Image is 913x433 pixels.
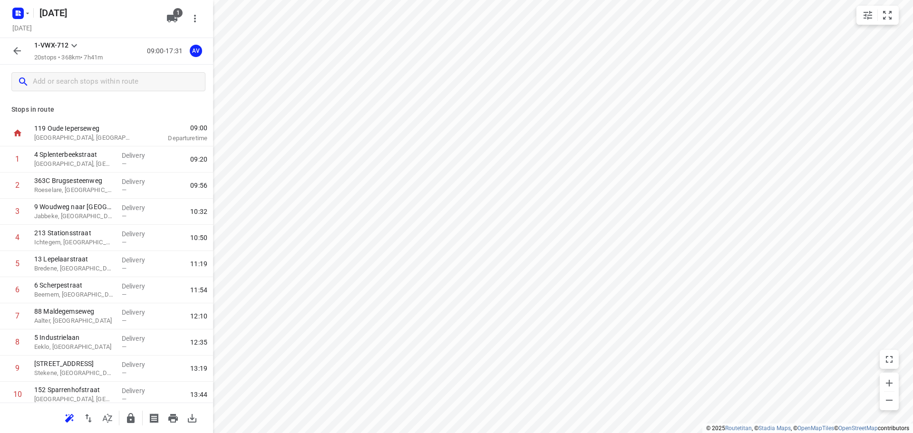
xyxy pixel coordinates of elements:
p: Delivery [122,360,157,369]
h5: Maandag 22 September [36,5,159,20]
p: Beernem, [GEOGRAPHIC_DATA] [34,290,114,299]
div: 5 [15,259,19,268]
p: 6 Scherpestraat [34,280,114,290]
input: Add or search stops within route [33,75,205,89]
span: 1 [173,8,183,18]
span: Reoptimize route [60,413,79,422]
div: 8 [15,337,19,346]
p: 119 Oude Ieperseweg [34,124,133,133]
span: — [122,212,126,220]
span: Sort by time window [98,413,117,422]
div: 2 [15,181,19,190]
span: 11:54 [190,285,207,295]
a: OpenMapTiles [797,425,834,432]
span: Assigned to Axel Verzele [186,46,205,55]
p: 1-VWX-712 [34,40,68,50]
h5: [DATE] [9,22,36,33]
span: 12:10 [190,311,207,321]
div: 1 [15,154,19,164]
span: — [122,160,126,167]
p: Bredene, [GEOGRAPHIC_DATA] [34,264,114,273]
div: small contained button group [856,6,899,25]
span: 13:19 [190,364,207,373]
p: Delivery [122,334,157,343]
p: 213 Stationsstraat [34,228,114,238]
span: — [122,239,126,246]
p: Delivery [122,281,157,291]
p: Delivery [122,308,157,317]
a: Stadia Maps [758,425,791,432]
p: Delivery [122,229,157,239]
span: — [122,317,126,324]
span: — [122,291,126,298]
span: 09:00 [145,123,207,133]
p: 20 stops • 368km • 7h41m [34,53,103,62]
div: 6 [15,285,19,294]
div: 4 [15,233,19,242]
div: 7 [15,311,19,320]
p: Stekene, [GEOGRAPHIC_DATA] [34,368,114,378]
p: Delivery [122,203,157,212]
button: AV [186,41,205,60]
span: — [122,343,126,350]
p: Eeklo, [GEOGRAPHIC_DATA] [34,342,114,352]
p: Jabbeke, [GEOGRAPHIC_DATA] [34,212,114,221]
p: 4 Splenterbeekstraat [34,150,114,159]
p: 09:00-17:31 [147,46,186,56]
span: 09:20 [190,154,207,164]
p: 9 Woudweg naar [GEOGRAPHIC_DATA] [34,202,114,212]
span: 11:19 [190,259,207,269]
span: — [122,265,126,272]
p: 363C Brugsesteenweg [34,176,114,185]
button: Map settings [858,6,877,25]
p: [GEOGRAPHIC_DATA], [GEOGRAPHIC_DATA] [34,159,114,169]
span: Print shipping labels [145,413,164,422]
span: — [122,369,126,376]
a: OpenStreetMap [838,425,878,432]
div: 9 [15,364,19,373]
button: 1 [163,9,182,28]
span: 10:32 [190,207,207,216]
div: 10 [13,390,22,399]
p: 88 Maldegemseweg [34,307,114,316]
a: Routetitan [725,425,752,432]
p: 152 Sparrenhofstraat [34,385,114,395]
div: AV [190,45,202,57]
li: © 2025 , © , © © contributors [706,425,909,432]
span: Reverse route [79,413,98,422]
p: Delivery [122,177,157,186]
button: Lock route [121,409,140,428]
p: Delivery [122,151,157,160]
p: Stops in route [11,105,202,115]
p: Departure time [145,134,207,143]
span: 12:35 [190,337,207,347]
p: 5 Industrielaan [34,333,114,342]
button: Fit zoom [878,6,897,25]
p: [GEOGRAPHIC_DATA], [GEOGRAPHIC_DATA] [34,395,114,404]
p: [GEOGRAPHIC_DATA], [GEOGRAPHIC_DATA] [34,133,133,143]
span: Download route [183,413,202,422]
span: Print route [164,413,183,422]
p: Aalter, [GEOGRAPHIC_DATA] [34,316,114,326]
p: [STREET_ADDRESS] [34,359,114,368]
p: 13 Lepelaarstraat [34,254,114,264]
span: 13:44 [190,390,207,399]
p: Delivery [122,255,157,265]
span: — [122,395,126,403]
p: Delivery [122,386,157,395]
p: Roeselare, [GEOGRAPHIC_DATA] [34,185,114,195]
p: Ichtegem, [GEOGRAPHIC_DATA] [34,238,114,247]
span: 09:56 [190,181,207,190]
span: — [122,186,126,193]
div: 3 [15,207,19,216]
span: 10:50 [190,233,207,242]
button: More [185,9,204,28]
